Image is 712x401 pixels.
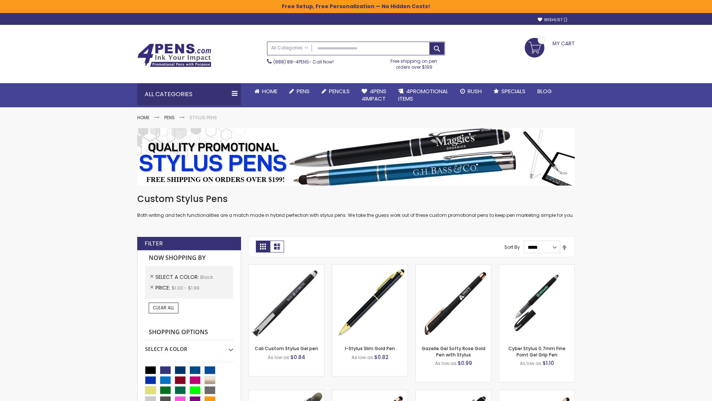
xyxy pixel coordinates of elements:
[543,359,554,367] span: $1.10
[531,83,558,100] a: Blog
[256,241,270,252] strong: Grid
[458,359,472,367] span: $0.99
[249,265,324,340] img: Cali Custom Stylus Gel pen-Black
[383,55,445,70] div: Free shipping on pen orders over $199
[153,304,174,311] span: Clear All
[164,114,175,121] a: Pens
[362,87,386,102] span: 4Pens 4impact
[356,83,392,107] a: 4Pens4impact
[255,345,318,352] a: Cali Custom Stylus Gel pen
[468,87,482,95] span: Rush
[392,83,454,107] a: 4PROMOTIONALITEMS
[537,87,552,95] span: Blog
[332,264,408,271] a: I-Stylus Slim Gold-Black
[137,193,575,219] div: Both writing and tech functionalities are a match made in hybrid perfection with stylus pens. We ...
[273,59,309,65] a: (888) 88-4PENS
[189,114,217,121] strong: Stylus Pens
[273,59,334,65] span: - Call Now!
[398,87,448,102] span: 4PROMOTIONAL ITEMS
[137,83,241,105] div: All Categories
[283,83,316,100] a: Pens
[332,265,408,340] img: I-Stylus Slim Gold-Black
[249,390,324,396] a: Souvenir® Jalan Highlighter Stylus Pen Combo-Black
[145,340,233,353] div: Select A Color
[520,360,541,366] span: As low as
[501,87,525,95] span: Specials
[262,87,277,95] span: Home
[538,17,567,23] a: Wishlist
[488,83,531,100] a: Specials
[435,360,456,366] span: As low as
[200,274,213,280] span: Black
[345,345,395,352] a: I-Stylus Slim Gold Pen
[454,83,488,100] a: Rush
[145,325,233,340] strong: Shopping Options
[416,264,491,271] a: Gazelle Gel Softy Rose Gold Pen with Stylus-Black
[137,43,211,67] img: 4Pens Custom Pens and Promotional Products
[145,250,233,266] strong: Now Shopping by
[499,264,574,271] a: Cyber Stylus 0.7mm Fine Point Gel Grip Pen-Black
[332,390,408,396] a: Islander Softy Rose Gold Gel Pen with Stylus-Black
[297,87,310,95] span: Pens
[316,83,356,100] a: Pencils
[249,264,324,271] a: Cali Custom Stylus Gel pen-Black
[329,87,350,95] span: Pencils
[271,45,308,51] span: All Categories
[499,390,574,396] a: Gazelle Gel Softy Rose Gold Pen with Stylus - ColorJet-Black
[416,265,491,340] img: Gazelle Gel Softy Rose Gold Pen with Stylus-Black
[172,285,200,291] span: $1.00 - $1.99
[268,354,289,361] span: As low as
[137,114,149,121] a: Home
[374,353,389,361] span: $0.82
[267,42,312,54] a: All Categories
[155,284,172,291] span: Price
[416,390,491,396] a: Custom Soft Touch® Metal Pens with Stylus-Black
[290,353,305,361] span: $0.84
[508,345,566,358] a: Cyber Stylus 0.7mm Fine Point Gel Grip Pen
[504,244,520,250] label: Sort By
[137,193,575,205] h1: Custom Stylus Pens
[422,345,485,358] a: Gazelle Gel Softy Rose Gold Pen with Stylus
[155,273,200,281] span: Select A Color
[352,354,373,361] span: As low as
[149,303,178,313] a: Clear All
[145,239,163,248] strong: Filter
[137,128,575,186] img: Stylus Pens
[248,83,283,100] a: Home
[499,265,574,340] img: Cyber Stylus 0.7mm Fine Point Gel Grip Pen-Black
